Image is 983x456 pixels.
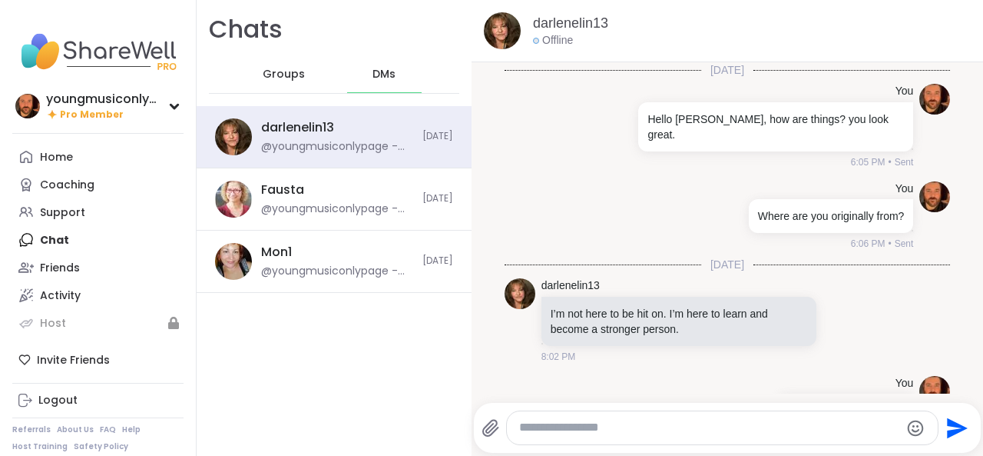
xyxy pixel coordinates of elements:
h1: Chats [209,12,283,47]
span: [DATE] [701,62,753,78]
span: Sent [895,237,914,251]
span: DMs [372,67,396,82]
a: Safety Policy [74,441,128,452]
span: Pro Member [60,108,124,121]
img: https://sharewell-space-live.sfo3.digitaloceanspaces.com/user-generated/ed94315c-7c30-4c5e-8fe1-c... [919,181,950,212]
div: Invite Friends [12,346,184,374]
span: [DATE] [422,192,453,205]
span: Sent [895,155,914,169]
h4: You [895,84,914,99]
div: Friends [40,261,80,276]
div: youngmusiconlypage [46,91,161,108]
img: https://sharewell-space-live.sfo3.digitaloceanspaces.com/user-generated/f34a2956-7013-4a90-bb64-4... [215,181,252,218]
img: https://sharewell-space-live.sfo3.digitaloceanspaces.com/user-generated/ed94315c-7c30-4c5e-8fe1-c... [919,376,950,407]
textarea: Type your message [519,420,899,436]
div: Activity [40,288,81,304]
a: darlenelin13 [533,14,608,33]
a: Coaching [12,171,184,198]
div: Host [40,316,66,331]
span: • [888,237,891,251]
p: Where are you originally from? [758,208,905,224]
a: Host Training [12,441,68,452]
div: @youngmusiconlypage - Hello [PERSON_NAME], how are you feeling? you look familiar. Where are you ... [261,264,413,279]
div: Home [40,150,73,165]
a: FAQ [100,424,116,435]
h4: You [895,181,914,197]
span: 8:02 PM [541,350,576,364]
img: https://sharewell-space-live.sfo3.digitaloceanspaces.com/user-generated/6cbcace5-f519-4f95-90c4-2... [505,278,535,309]
span: 6:05 PM [851,155,885,169]
div: Offline [533,33,573,48]
span: [DATE] [422,255,453,268]
a: Home [12,143,184,171]
img: https://sharewell-space-live.sfo3.digitaloceanspaces.com/user-generated/6cbcace5-f519-4f95-90c4-2... [215,118,252,155]
h4: You [895,376,914,391]
a: Activity [12,281,184,309]
img: youngmusiconlypage [15,94,40,118]
a: Logout [12,387,184,414]
div: Fausta [261,181,304,198]
a: Referrals [12,424,51,435]
div: darlenelin13 [261,119,334,136]
div: Coaching [40,178,94,193]
img: https://sharewell-space-live.sfo3.digitaloceanspaces.com/user-generated/6cbcace5-f519-4f95-90c4-2... [484,12,521,49]
button: Send [938,411,973,445]
p: Hello [PERSON_NAME], how are things? you look great. [647,112,904,142]
div: Mon1 [261,244,292,261]
div: @youngmusiconlypage - Do you listen to country music or heard of [PERSON_NAME] music? im a countr... [261,139,413,155]
a: Friends [12,254,184,281]
span: [DATE] [422,130,453,143]
a: Help [122,424,141,435]
a: darlenelin13 [541,278,600,294]
span: 6:06 PM [851,237,885,251]
p: I’m not here to be hit on. I’m here to learn and become a stronger person. [551,306,807,337]
a: Support [12,198,184,226]
button: Emoji picker [906,419,925,438]
img: https://sharewell-space-live.sfo3.digitaloceanspaces.com/user-generated/1ddea3a2-7194-4826-8ff1-e... [215,243,252,280]
div: @youngmusiconlypage - how are you feeling [PERSON_NAME]? [261,201,413,217]
span: • [888,155,891,169]
span: Groups [263,67,305,82]
a: About Us [57,424,94,435]
div: Logout [38,393,78,408]
span: [DATE] [701,257,753,272]
img: ShareWell Nav Logo [12,25,184,78]
img: https://sharewell-space-live.sfo3.digitaloceanspaces.com/user-generated/ed94315c-7c30-4c5e-8fe1-c... [919,84,950,115]
div: Support [40,205,85,221]
a: Host [12,309,184,337]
